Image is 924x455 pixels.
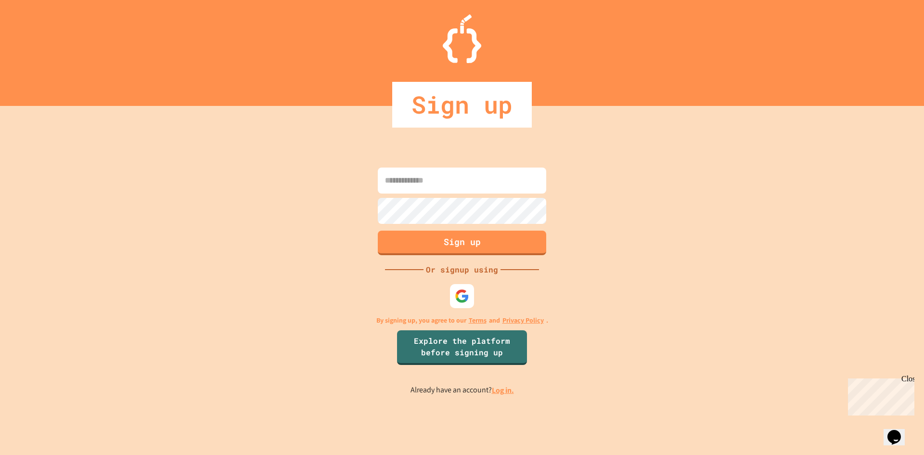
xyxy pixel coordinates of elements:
a: Privacy Policy [502,315,544,325]
a: Terms [469,315,487,325]
img: google-icon.svg [455,289,469,303]
iframe: chat widget [844,375,914,416]
p: Already have an account? [411,384,514,396]
div: Sign up [392,82,532,128]
a: Log in. [492,385,514,395]
iframe: chat widget [884,416,914,445]
button: Sign up [378,231,546,255]
a: Explore the platform before signing up [397,330,527,365]
div: Or signup using [423,264,500,275]
img: Logo.svg [443,14,481,63]
p: By signing up, you agree to our and . [376,315,548,325]
div: Chat with us now!Close [4,4,66,61]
